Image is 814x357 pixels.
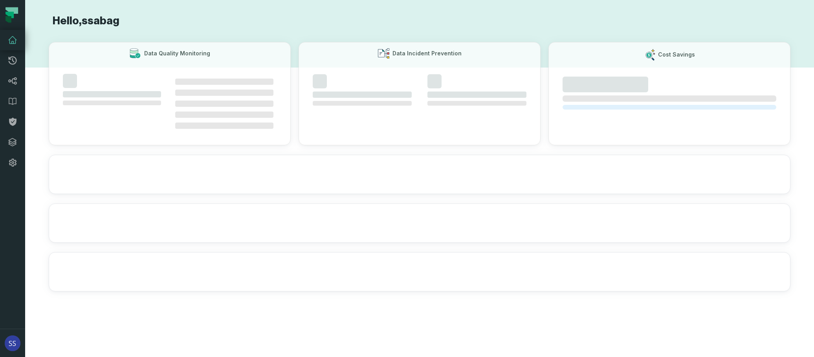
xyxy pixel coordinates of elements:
[658,51,695,59] h3: Cost Savings
[5,335,20,351] img: avatar of ssabag
[49,42,291,145] button: Data Quality Monitoring
[49,14,790,28] h1: Hello, ssabag
[548,42,790,145] button: Cost Savings
[392,49,462,57] h3: Data Incident Prevention
[144,49,210,57] h3: Data Quality Monitoring
[299,42,541,145] button: Data Incident Prevention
